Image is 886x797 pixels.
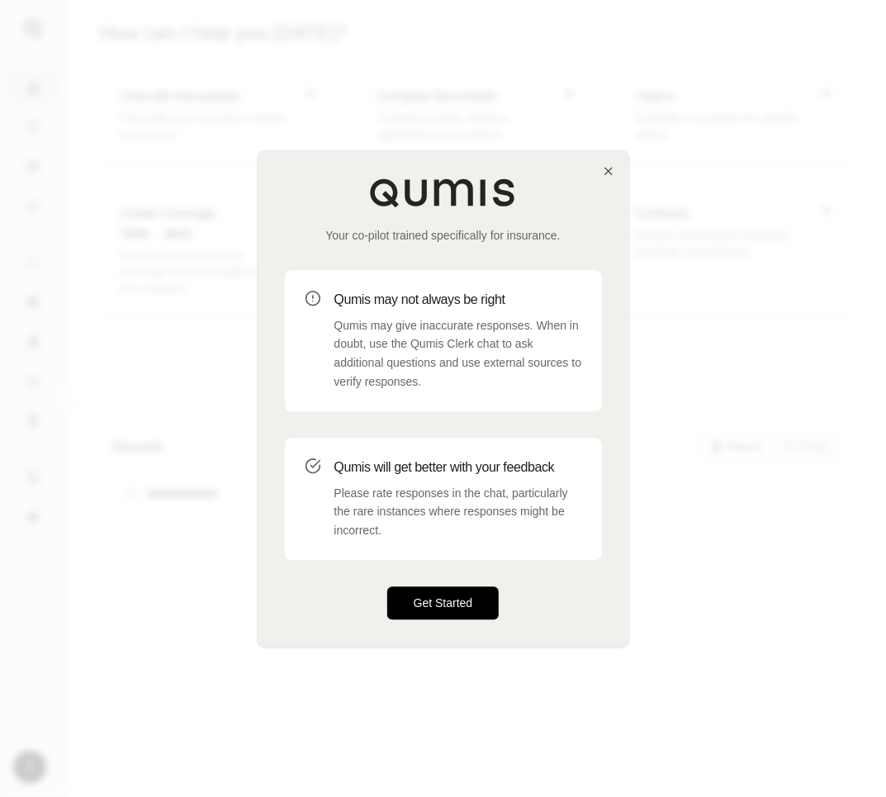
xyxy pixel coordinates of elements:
img: Qumis Logo [369,178,518,207]
button: Get Started [387,586,500,619]
p: Your co-pilot trained specifically for insurance. [285,227,602,244]
p: Qumis may give inaccurate responses. When in doubt, use the Qumis Clerk chat to ask additional qu... [334,316,582,391]
h3: Qumis will get better with your feedback [334,458,582,477]
p: Please rate responses in the chat, particularly the rare instances where responses might be incor... [334,484,582,540]
h3: Qumis may not always be right [334,290,582,310]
